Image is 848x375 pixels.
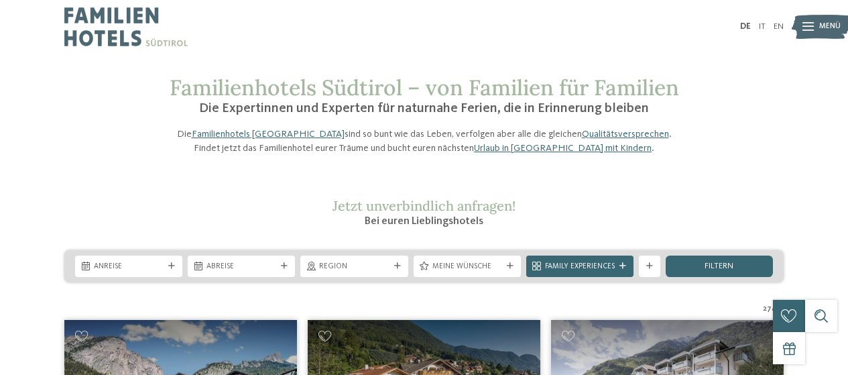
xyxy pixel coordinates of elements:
span: Family Experiences [545,262,615,272]
span: 27 [763,304,772,315]
span: Die Expertinnen und Experten für naturnahe Ferien, die in Erinnerung bleiben [199,102,649,115]
a: EN [774,22,784,31]
span: Abreise [206,262,276,272]
a: Qualitätsversprechen [582,129,669,139]
a: DE [740,22,751,31]
a: Familienhotels [GEOGRAPHIC_DATA] [192,129,345,139]
span: Jetzt unverbindlich anfragen! [332,197,516,214]
span: Menü [819,21,841,32]
span: Familienhotels Südtirol – von Familien für Familien [170,74,679,101]
p: Die sind so bunt wie das Leben, verfolgen aber alle die gleichen . Findet jetzt das Familienhotel... [170,127,679,154]
a: IT [759,22,766,31]
span: Region [319,262,389,272]
span: / [772,304,775,315]
span: Bei euren Lieblingshotels [365,216,483,227]
span: Anreise [94,262,164,272]
a: Urlaub in [GEOGRAPHIC_DATA] mit Kindern [474,144,652,153]
span: filtern [705,262,733,271]
span: Meine Wünsche [432,262,502,272]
